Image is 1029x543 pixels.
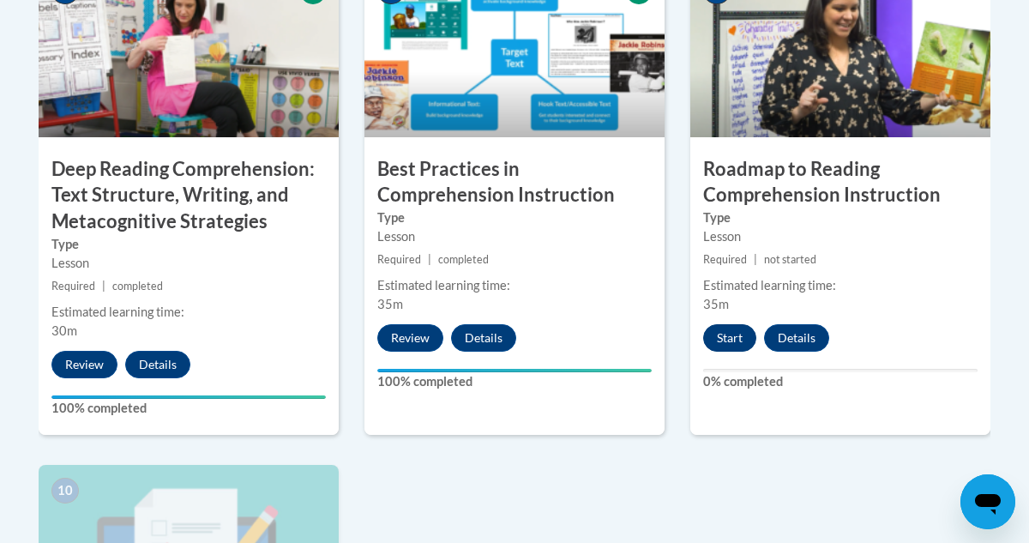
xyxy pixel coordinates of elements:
h3: Roadmap to Reading Comprehension Instruction [690,156,990,209]
div: Your progress [377,369,652,372]
label: 100% completed [377,372,652,391]
div: Lesson [377,227,652,246]
span: | [754,253,757,266]
label: Type [703,208,978,227]
div: Estimated learning time: [703,276,978,295]
h3: Deep Reading Comprehension: Text Structure, Writing, and Metacognitive Strategies [39,156,339,235]
span: Required [703,253,747,266]
div: Lesson [51,254,326,273]
button: Review [377,324,443,352]
div: Lesson [703,227,978,246]
h3: Best Practices in Comprehension Instruction [364,156,665,209]
span: not started [764,253,816,266]
span: 10 [51,478,79,504]
iframe: Button to launch messaging window [960,474,1015,529]
label: 100% completed [51,399,326,418]
button: Review [51,351,117,378]
span: Required [377,253,421,266]
span: 30m [51,323,77,338]
span: | [428,253,431,266]
button: Start [703,324,756,352]
div: Estimated learning time: [377,276,652,295]
span: | [102,280,105,293]
label: Type [377,208,652,227]
div: Your progress [51,395,326,399]
label: Type [51,235,326,254]
span: Required [51,280,95,293]
span: completed [438,253,489,266]
span: 35m [703,297,729,311]
button: Details [125,351,190,378]
div: Estimated learning time: [51,303,326,322]
span: 35m [377,297,403,311]
label: 0% completed [703,372,978,391]
button: Details [764,324,829,352]
button: Details [451,324,516,352]
span: completed [112,280,163,293]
